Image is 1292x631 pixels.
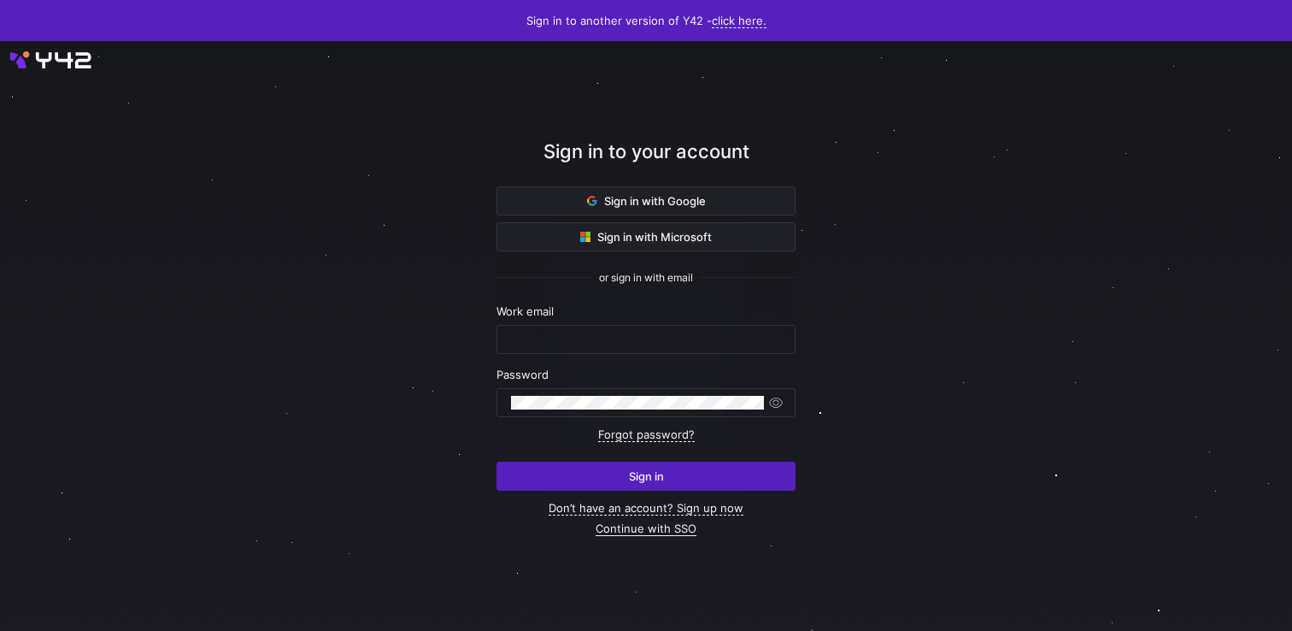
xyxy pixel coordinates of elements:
[496,222,796,251] button: Sign in with Microsoft
[549,501,743,516] a: Don’t have an account? Sign up now
[629,469,664,483] span: Sign in
[599,272,693,284] span: or sign in with email
[496,186,796,215] button: Sign in with Google
[496,462,796,491] button: Sign in
[596,522,696,536] a: Continue with SSO
[580,230,712,244] span: Sign in with Microsoft
[496,138,796,186] div: Sign in to your account
[712,14,766,28] a: click here.
[587,194,706,208] span: Sign in with Google
[496,368,549,381] span: Password
[496,304,554,318] span: Work email
[598,428,695,442] a: Forgot password?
